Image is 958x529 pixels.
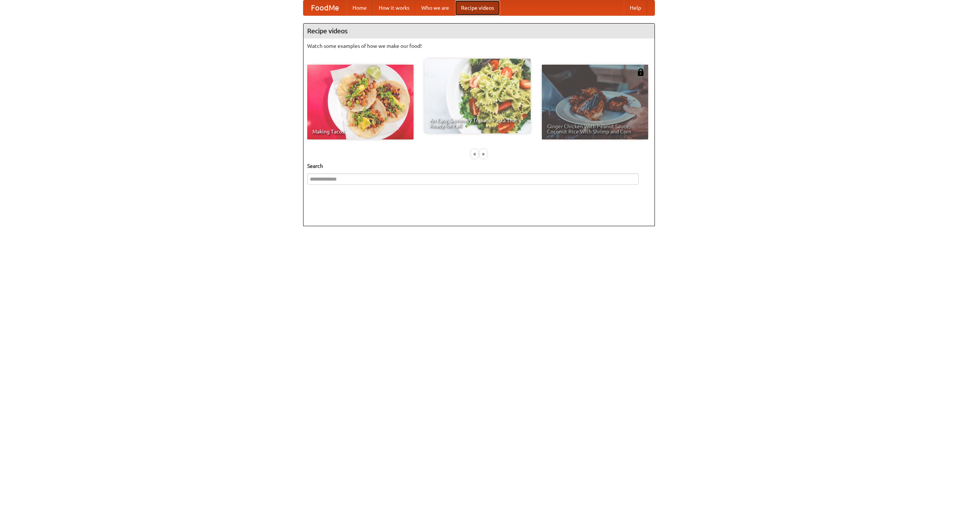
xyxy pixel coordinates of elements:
a: Home [347,0,373,15]
span: An Easy, Summery Tomato Pasta That's Ready for Fall [430,118,525,128]
a: An Easy, Summery Tomato Pasta That's Ready for Fall [424,59,531,133]
a: Recipe videos [455,0,500,15]
p: Watch some examples of how we make our food! [307,42,651,50]
div: « [471,149,478,159]
img: 483408.png [637,68,644,76]
a: Who we are [415,0,455,15]
span: Making Tacos [312,129,408,134]
a: Help [624,0,647,15]
a: Making Tacos [307,65,414,139]
h5: Search [307,162,651,170]
a: FoodMe [303,0,347,15]
a: How it works [373,0,415,15]
h4: Recipe videos [303,24,655,39]
div: » [480,149,487,159]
